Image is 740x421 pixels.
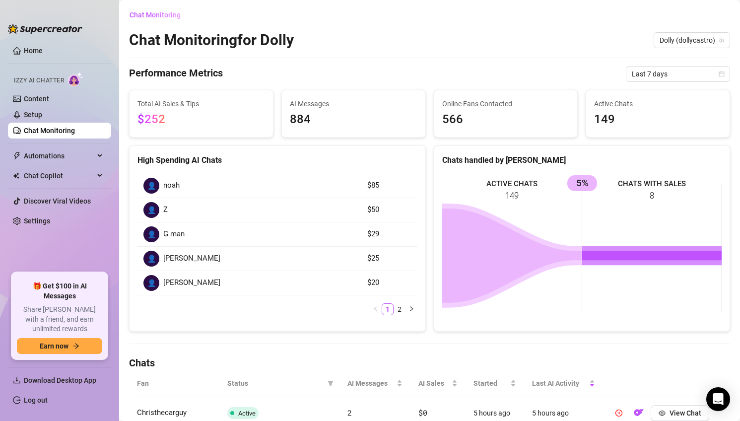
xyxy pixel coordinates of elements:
[347,378,395,389] span: AI Messages
[410,370,466,397] th: AI Sales
[394,303,405,315] li: 2
[13,172,19,179] img: Chat Copilot
[137,408,187,417] span: Christhecarguy
[631,405,647,421] button: OF
[660,33,724,48] span: Dolly (dollycastro)
[40,342,68,350] span: Earn now
[594,98,722,109] span: Active Chats
[238,410,256,417] span: Active
[14,76,64,85] span: Izzy AI Chatter
[382,304,393,315] a: 1
[631,411,647,419] a: OF
[17,305,102,334] span: Share [PERSON_NAME] with a friend, and earn unlimited rewards
[394,304,405,315] a: 2
[129,66,223,82] h4: Performance Metrics
[129,7,189,23] button: Chat Monitoring
[634,408,644,418] img: OF
[137,154,417,166] div: High Spending AI Chats
[163,277,220,289] span: [PERSON_NAME]
[370,303,382,315] button: left
[367,228,411,240] article: $29
[24,127,75,135] a: Chat Monitoring
[8,24,82,34] img: logo-BBDzfeDw.svg
[163,204,168,216] span: Z
[524,370,603,397] th: Last AI Activity
[143,251,159,267] div: 👤
[367,253,411,265] article: $25
[13,376,21,384] span: download
[24,396,48,404] a: Log out
[24,148,94,164] span: Automations
[615,410,622,417] span: pause-circle
[137,98,265,109] span: Total AI Sales & Tips
[442,154,722,166] div: Chats handled by [PERSON_NAME]
[405,303,417,315] button: right
[382,303,394,315] li: 1
[129,31,294,50] h2: Chat Monitoring for Dolly
[659,410,666,417] span: eye
[290,98,417,109] span: AI Messages
[163,253,220,265] span: [PERSON_NAME]
[326,376,336,391] span: filter
[719,71,725,77] span: calendar
[706,387,730,411] div: Open Intercom Messenger
[143,275,159,291] div: 👤
[367,180,411,192] article: $85
[163,228,185,240] span: G man
[466,370,524,397] th: Started
[532,378,587,389] span: Last AI Activity
[347,408,352,418] span: 2
[143,178,159,194] div: 👤
[328,380,334,386] span: filter
[24,111,42,119] a: Setup
[68,72,83,86] img: AI Chatter
[290,110,417,129] span: 884
[473,378,508,389] span: Started
[405,303,417,315] li: Next Page
[442,98,570,109] span: Online Fans Contacted
[442,110,570,129] span: 566
[227,378,324,389] span: Status
[17,281,102,301] span: 🎁 Get $100 in AI Messages
[24,376,96,384] span: Download Desktop App
[670,409,701,417] span: View Chat
[129,356,730,370] h4: Chats
[137,112,165,126] span: $252
[418,378,450,389] span: AI Sales
[24,47,43,55] a: Home
[370,303,382,315] li: Previous Page
[367,277,411,289] article: $20
[367,204,411,216] article: $50
[24,168,94,184] span: Chat Copilot
[418,408,427,418] span: $0
[72,343,79,350] span: arrow-right
[651,405,709,421] button: View Chat
[13,152,21,160] span: thunderbolt
[24,95,49,103] a: Content
[719,37,725,43] span: team
[17,338,102,354] button: Earn nowarrow-right
[408,306,414,312] span: right
[130,11,181,19] span: Chat Monitoring
[163,180,180,192] span: noah
[143,226,159,242] div: 👤
[24,217,50,225] a: Settings
[129,370,219,397] th: Fan
[339,370,410,397] th: AI Messages
[594,110,722,129] span: 149
[373,306,379,312] span: left
[24,197,91,205] a: Discover Viral Videos
[143,202,159,218] div: 👤
[632,67,724,81] span: Last 7 days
